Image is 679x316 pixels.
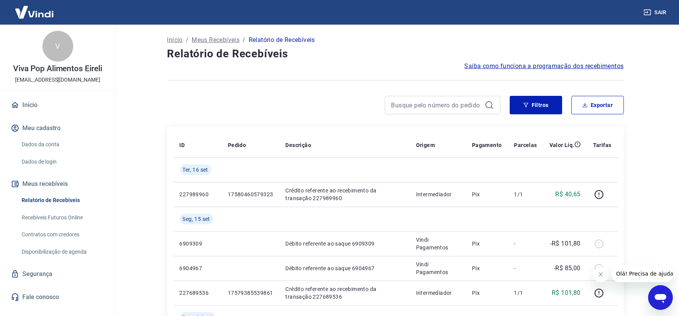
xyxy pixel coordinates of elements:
[514,191,537,198] p: 1/1
[180,240,216,247] p: 6909309
[593,267,608,282] iframe: Fechar mensagem
[472,264,502,272] p: Pix
[9,97,106,114] a: Início
[167,46,624,62] h4: Relatório de Recebíveis
[228,191,273,198] p: 17580460579323
[249,35,315,45] p: Relatório de Recebíveis
[514,141,537,149] p: Parcelas
[19,154,106,170] a: Dados de login
[472,141,502,149] p: Pagamento
[180,264,216,272] p: 6904967
[186,35,189,45] p: /
[9,266,106,283] a: Segurança
[514,240,537,247] p: -
[416,261,460,276] p: Vindi Pagamentos
[5,5,65,12] span: Olá! Precisa de ajuda?
[243,35,245,45] p: /
[510,96,562,114] button: Filtros
[228,141,246,149] p: Pedido
[648,285,673,310] iframe: Botão para abrir a janela de mensagens
[9,0,59,24] img: Vindi
[180,141,185,149] p: ID
[472,289,502,297] p: Pix
[180,191,216,198] p: 227989960
[550,239,581,248] p: -R$ 101,80
[286,285,404,301] p: Crédito referente ao recebimento da transação 227689536
[612,265,673,282] iframe: Mensagem da empresa
[19,137,106,152] a: Dados da conta
[391,99,482,111] input: Busque pelo número do pedido
[180,289,216,297] p: 227689536
[286,187,404,202] p: Crédito referente ao recebimento da transação 227989960
[15,76,100,84] p: [EMAIL_ADDRESS][DOMAIN_NAME]
[465,62,624,71] a: Saiba como funciona a programação dos recebimentos
[416,236,460,251] p: Vindi Pagamentos
[192,35,239,45] a: Meus Recebíveis
[549,141,575,149] p: Valor Líq.
[514,264,537,272] p: -
[19,192,106,208] a: Relatório de Recebíveis
[19,210,106,226] a: Recebíveis Futuros Online
[593,141,612,149] p: Tarifas
[642,5,670,20] button: Sair
[42,31,73,62] div: V
[9,176,106,192] button: Meus recebíveis
[552,288,581,298] p: R$ 101,80
[416,141,435,149] p: Origem
[183,166,208,174] span: Ter, 16 set
[554,264,581,273] p: -R$ 85,00
[13,65,102,73] p: Viva Pop Alimentos Eireli
[19,227,106,242] a: Contratos com credores
[286,264,404,272] p: Débito referente ao saque 6904967
[555,190,580,199] p: R$ 40,65
[416,289,460,297] p: Intermediador
[228,289,273,297] p: 17579385539861
[183,215,210,223] span: Seg, 15 set
[286,240,404,247] p: Débito referente ao saque 6909309
[571,96,624,114] button: Exportar
[416,191,460,198] p: Intermediador
[286,141,312,149] p: Descrição
[9,120,106,137] button: Meu cadastro
[514,289,537,297] p: 1/1
[472,191,502,198] p: Pix
[167,35,183,45] a: Início
[9,289,106,306] a: Fale conosco
[472,240,502,247] p: Pix
[19,244,106,260] a: Disponibilização de agenda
